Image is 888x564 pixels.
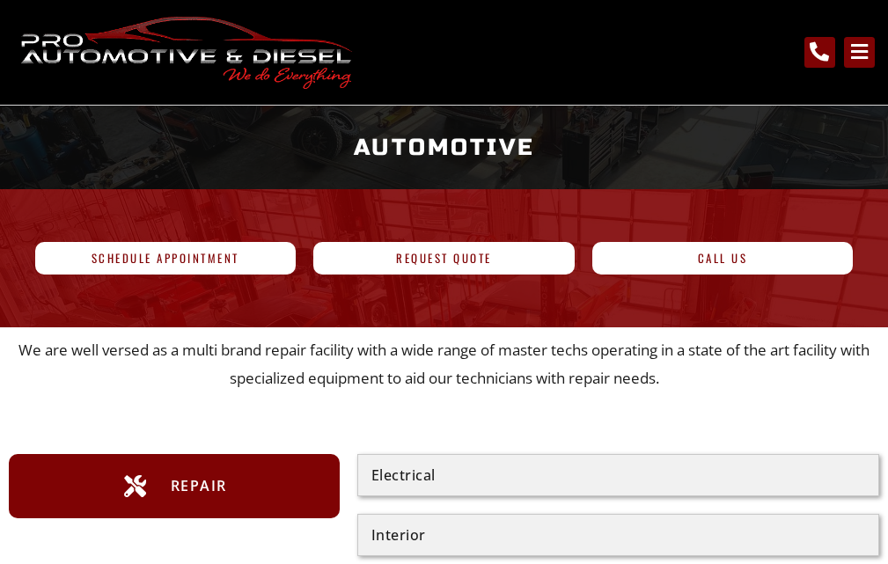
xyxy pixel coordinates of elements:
[35,242,297,275] a: Schedule Appointment
[9,119,879,176] h1: Automotive
[9,336,879,393] p: We are well versed as a multi brand repair facility with a wide range of master techs operating i...
[313,242,575,275] a: Request Quote
[13,13,358,92] a: pro automotive and diesel home page
[371,528,865,542] div: Interior
[92,253,239,264] span: Schedule Appointment
[844,37,875,68] a: main navigation menu
[166,472,227,500] span: Repair
[396,253,492,264] span: Request Quote
[592,242,854,275] a: Call Us
[804,37,835,68] a: call the shop
[371,468,865,482] div: Electrical
[13,13,358,92] img: Logo for "Pro Automotive & Diesel" with a red outline of a car above the text and the slogan "We ...
[698,253,748,264] span: Call Us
